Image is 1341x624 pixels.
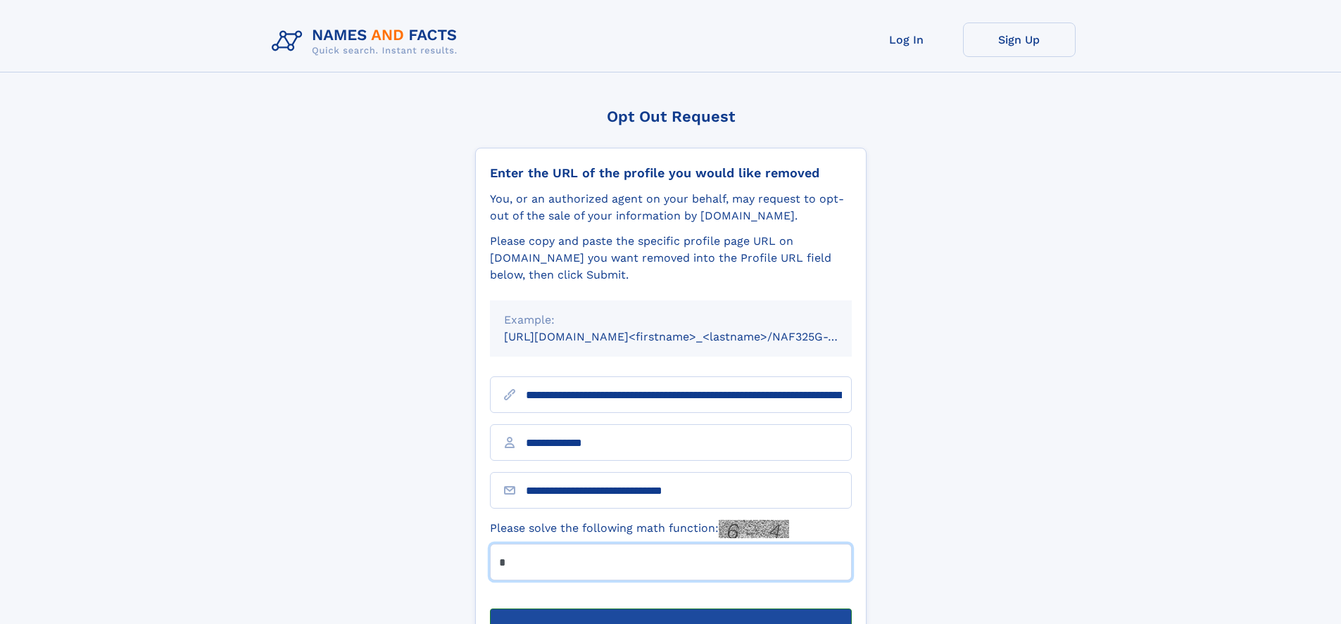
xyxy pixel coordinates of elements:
[490,233,852,284] div: Please copy and paste the specific profile page URL on [DOMAIN_NAME] you want removed into the Pr...
[504,312,838,329] div: Example:
[963,23,1076,57] a: Sign Up
[504,330,879,343] small: [URL][DOMAIN_NAME]<firstname>_<lastname>/NAF325G-xxxxxxxx
[490,165,852,181] div: Enter the URL of the profile you would like removed
[490,191,852,224] div: You, or an authorized agent on your behalf, may request to opt-out of the sale of your informatio...
[266,23,469,61] img: Logo Names and Facts
[475,108,867,125] div: Opt Out Request
[850,23,963,57] a: Log In
[490,520,789,538] label: Please solve the following math function:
